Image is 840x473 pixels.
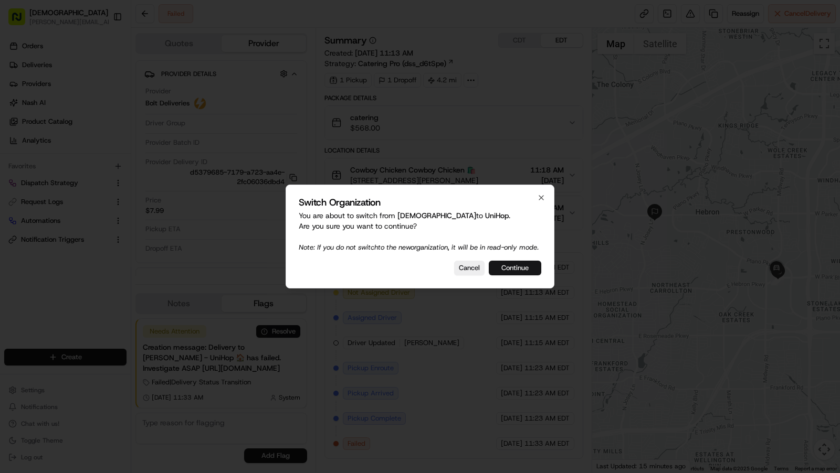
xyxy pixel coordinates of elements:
span: Note: If you do not switch to the new organization, it will be in read-only mode. [299,243,539,252]
span: UniHop [485,211,509,220]
h2: Switch Organization [299,198,541,207]
span: [DEMOGRAPHIC_DATA] [397,211,476,220]
p: You are about to switch from to . Are you sure you want to continue? [299,210,541,252]
span: Pylon [104,58,127,66]
button: Cancel [454,261,485,275]
button: Continue [489,261,541,275]
a: Powered byPylon [74,57,127,66]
